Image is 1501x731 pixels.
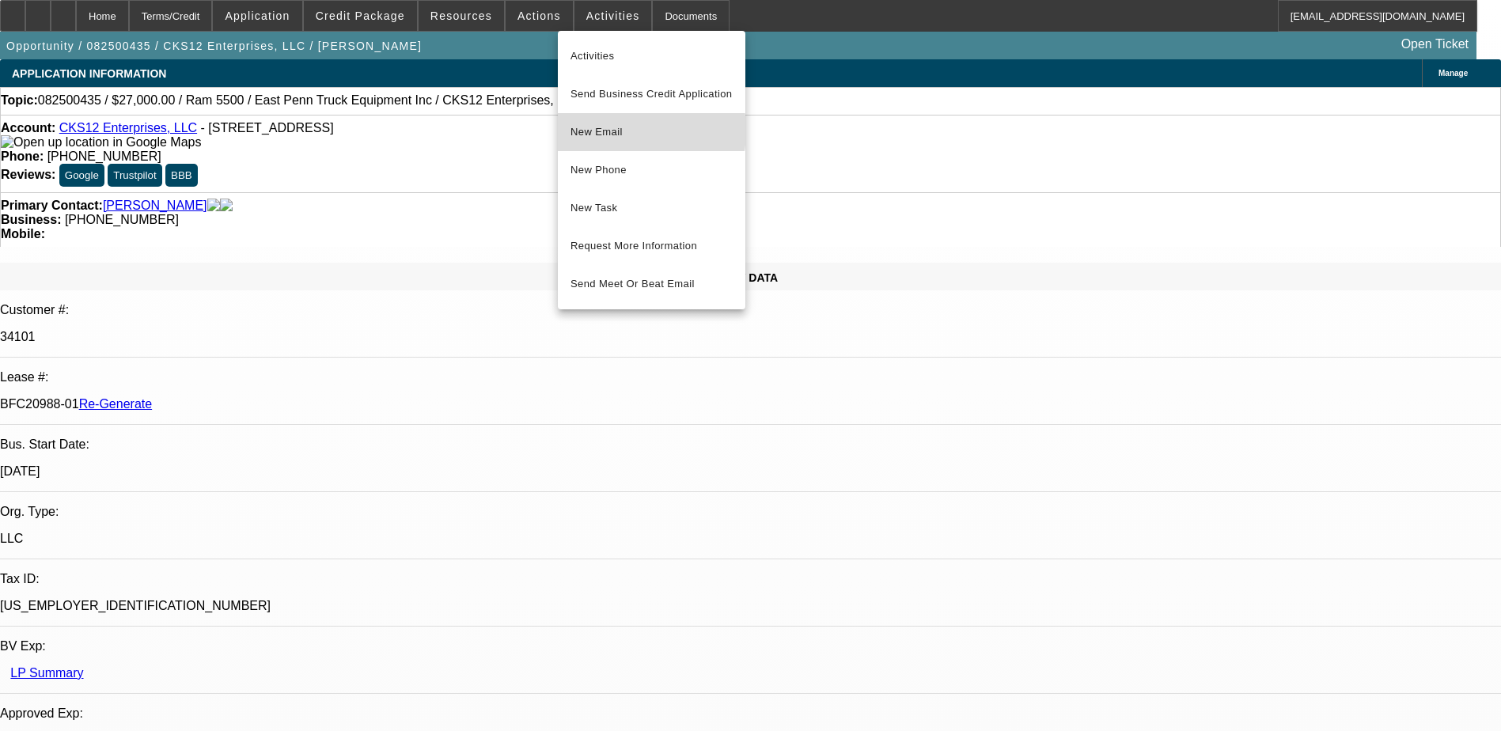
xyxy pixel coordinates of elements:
[570,237,733,256] span: Request More Information
[570,47,733,66] span: Activities
[570,123,733,142] span: New Email
[570,275,733,294] span: Send Meet Or Beat Email
[570,161,733,180] span: New Phone
[570,199,733,218] span: New Task
[570,85,733,104] span: Send Business Credit Application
